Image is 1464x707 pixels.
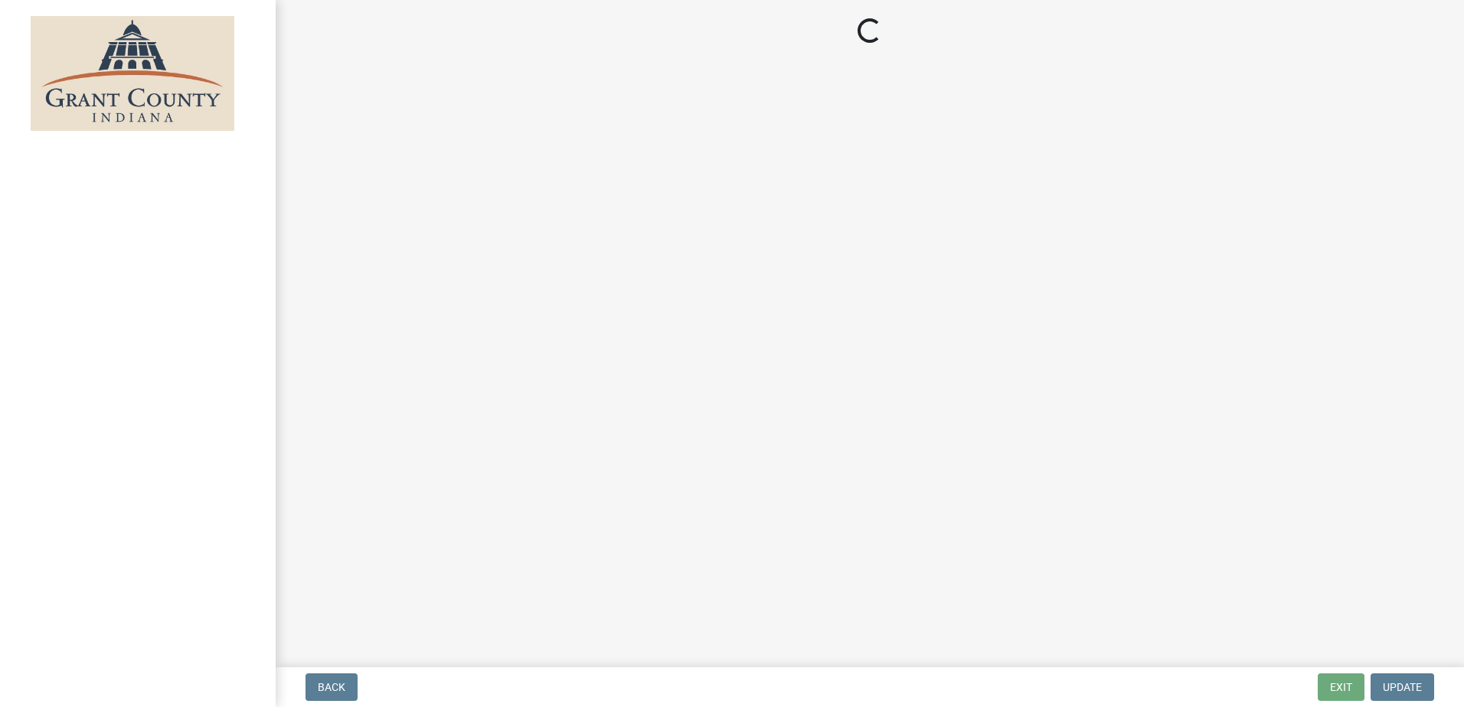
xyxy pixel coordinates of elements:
img: Grant County, Indiana [31,16,234,131]
button: Exit [1318,673,1364,701]
span: Back [318,681,345,693]
button: Back [306,673,358,701]
span: Update [1383,681,1422,693]
button: Update [1371,673,1434,701]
